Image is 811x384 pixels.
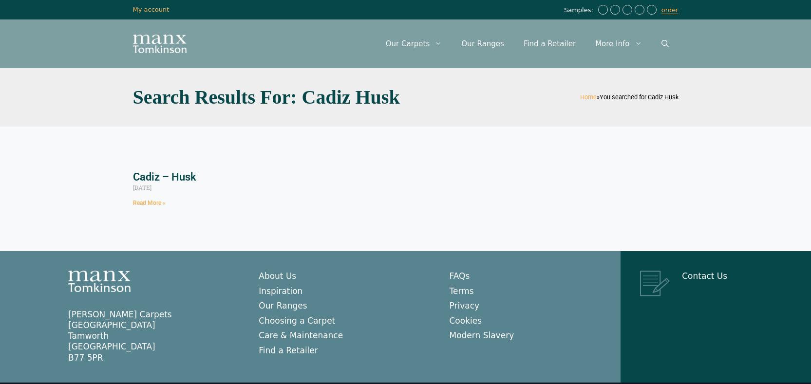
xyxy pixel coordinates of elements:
[259,286,302,296] a: Inspiration
[450,330,514,340] a: Modern Slavery
[133,35,187,53] img: Manx Tomkinson
[600,93,679,101] span: You searched for Cadiz Husk
[450,286,474,296] a: Terms
[450,271,470,281] a: FAQs
[133,6,170,13] a: My account
[259,316,335,326] a: Choosing a Carpet
[133,183,151,191] span: [DATE]
[259,301,307,311] a: Our Ranges
[652,29,679,58] a: Open Search Bar
[450,301,480,311] a: Privacy
[585,29,651,58] a: More Info
[580,93,597,101] a: Home
[580,93,679,101] span: »
[259,271,296,281] a: About Us
[133,88,401,107] h1: Search Results for: Cadiz Husk
[682,271,727,281] a: Contact Us
[68,309,239,363] p: [PERSON_NAME] Carpets [GEOGRAPHIC_DATA] Tamworth [GEOGRAPHIC_DATA] B77 5PR
[376,29,679,58] nav: Primary
[68,271,131,292] img: Manx Tomkinson Logo
[564,6,596,15] span: Samples:
[450,316,482,326] a: Cookies
[133,171,196,183] a: Cadiz – Husk
[259,346,318,355] a: Find a Retailer
[514,29,585,58] a: Find a Retailer
[661,6,679,14] a: order
[452,29,514,58] a: Our Ranges
[376,29,452,58] a: Our Carpets
[259,330,343,340] a: Care & Maintenance
[133,200,166,206] a: Read more about Cadiz – Husk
